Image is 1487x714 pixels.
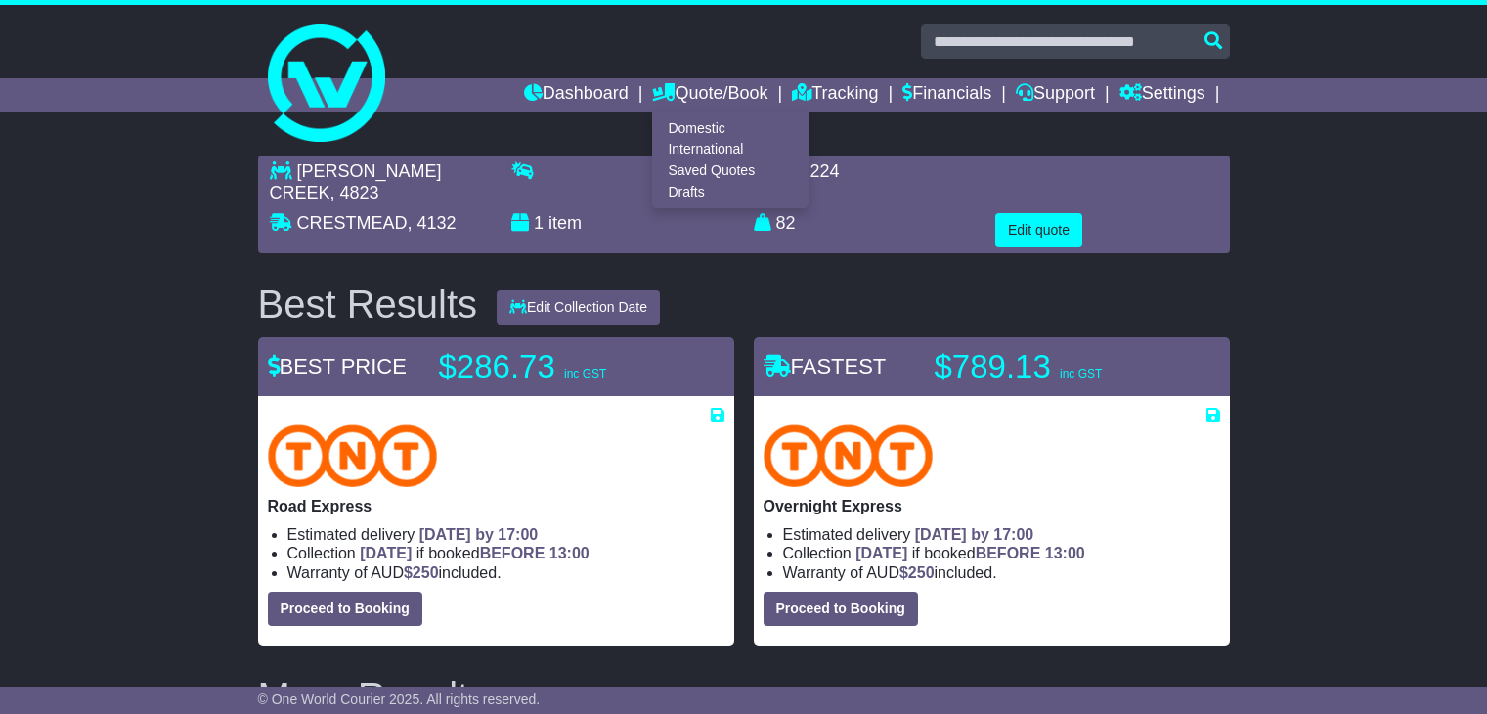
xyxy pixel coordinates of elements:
[783,544,1220,562] li: Collection
[497,290,660,325] button: Edit Collection Date
[653,181,808,202] a: Drafts
[764,424,934,487] img: TNT Domestic: Overnight Express
[783,563,1220,582] li: Warranty of AUD included.
[855,545,907,561] span: [DATE]
[548,213,582,233] span: item
[976,545,1041,561] span: BEFORE
[360,545,589,561] span: if booked
[534,213,544,233] span: 1
[270,161,442,202] span: [PERSON_NAME] CREEK
[413,564,439,581] span: 250
[653,117,808,139] a: Domestic
[268,592,422,626] button: Proceed to Booking
[564,367,606,380] span: inc GST
[287,544,724,562] li: Collection
[902,78,991,112] a: Financials
[653,139,808,160] a: International
[480,545,546,561] span: BEFORE
[764,497,1220,515] p: Overnight Express
[248,283,488,326] div: Best Results
[776,213,796,233] span: 82
[764,354,887,379] span: FASTEST
[783,525,1220,544] li: Estimated delivery
[297,213,408,233] span: CRESTMEAD
[524,78,629,112] a: Dashboard
[268,354,407,379] span: BEST PRICE
[908,564,935,581] span: 250
[653,160,808,182] a: Saved Quotes
[549,545,590,561] span: 13:00
[1016,78,1095,112] a: Support
[419,526,539,543] span: [DATE] by 17:00
[1045,545,1085,561] span: 13:00
[439,347,683,386] p: $286.73
[1060,367,1102,380] span: inc GST
[268,424,438,487] img: TNT Domestic: Road Express
[915,526,1034,543] span: [DATE] by 17:00
[995,213,1082,247] button: Edit quote
[408,213,457,233] span: , 4132
[330,183,379,202] span: , 4823
[258,692,541,707] span: © One World Courier 2025. All rights reserved.
[652,112,809,208] div: Quote/Book
[287,525,724,544] li: Estimated delivery
[935,347,1179,386] p: $789.13
[855,545,1084,561] span: if booked
[899,564,935,581] span: $
[268,497,724,515] p: Road Express
[792,78,878,112] a: Tracking
[764,592,918,626] button: Proceed to Booking
[1119,78,1205,112] a: Settings
[287,563,724,582] li: Warranty of AUD included.
[404,564,439,581] span: $
[360,545,412,561] span: [DATE]
[652,78,767,112] a: Quote/Book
